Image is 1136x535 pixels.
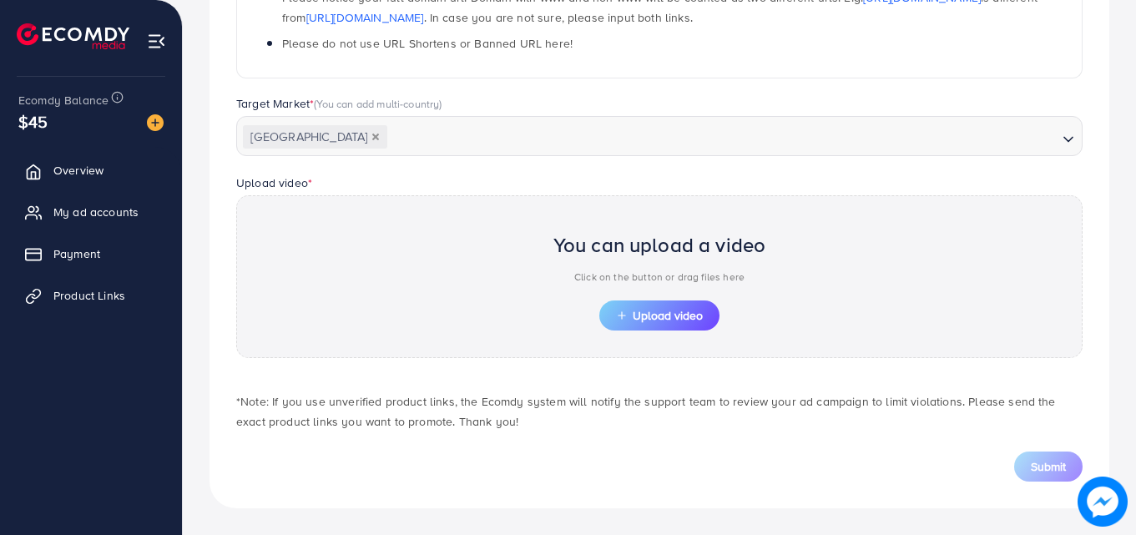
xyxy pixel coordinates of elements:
[553,233,766,257] h2: You can upload a video
[53,162,104,179] span: Overview
[236,116,1083,156] div: Search for option
[553,267,766,287] p: Click on the button or drag files here
[18,92,109,109] span: Ecomdy Balance
[389,124,1056,150] input: Search for option
[53,245,100,262] span: Payment
[236,391,1083,432] p: *Note: If you use unverified product links, the Ecomdy system will notify the support team to rev...
[1014,452,1083,482] button: Submit
[314,96,442,111] span: (You can add multi-country)
[17,23,129,49] img: logo
[13,237,169,270] a: Payment
[616,310,703,321] span: Upload video
[243,125,387,149] span: [GEOGRAPHIC_DATA]
[282,35,573,52] span: Please do not use URL Shortens or Banned URL here!
[13,279,169,312] a: Product Links
[1031,458,1066,475] span: Submit
[147,32,166,51] img: menu
[53,204,139,220] span: My ad accounts
[13,154,169,187] a: Overview
[306,9,424,26] a: [URL][DOMAIN_NAME]
[13,195,169,229] a: My ad accounts
[1078,477,1128,527] img: image
[236,95,442,112] label: Target Market
[599,300,719,331] button: Upload video
[53,287,125,304] span: Product Links
[236,174,312,191] label: Upload video
[147,114,164,131] img: image
[18,109,48,134] span: $45
[371,133,380,141] button: Deselect Pakistan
